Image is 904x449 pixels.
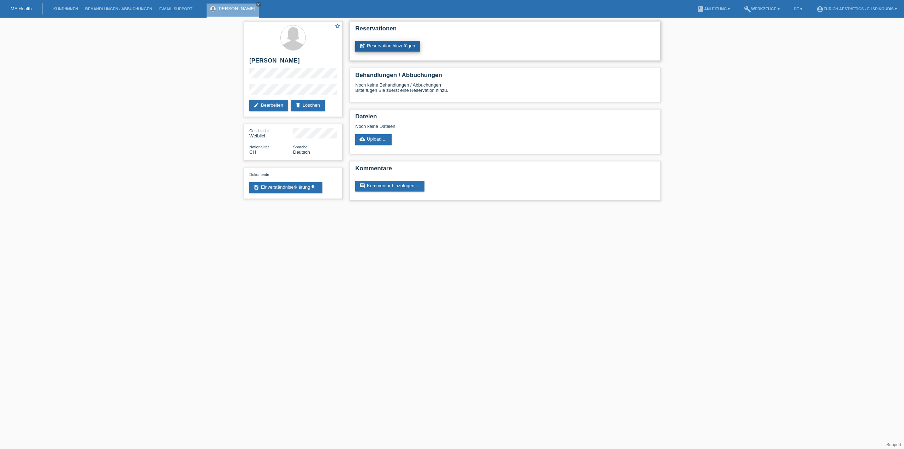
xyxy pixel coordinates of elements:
i: post_add [359,43,365,49]
div: Noch keine Dateien [355,124,571,129]
i: edit [254,102,259,108]
span: Schweiz [249,149,256,155]
span: Geschlecht [249,129,269,133]
a: bookAnleitung ▾ [694,7,733,11]
h2: Kommentare [355,165,655,176]
i: build [744,6,751,13]
a: MF Health [11,6,32,11]
a: deleteLöschen [291,100,325,111]
h2: Reservationen [355,25,655,36]
i: star_border [334,23,341,29]
a: post_addReservation hinzufügen [355,41,420,52]
i: close [257,2,260,6]
i: comment [359,183,365,189]
a: editBearbeiten [249,100,288,111]
a: [PERSON_NAME] [218,6,255,11]
span: Dokumente [249,172,269,177]
a: commentKommentar hinzufügen ... [355,181,424,191]
i: get_app [310,184,316,190]
h2: Behandlungen / Abbuchungen [355,72,655,82]
div: Weiblich [249,128,293,138]
a: cloud_uploadUpload ... [355,134,392,145]
a: descriptionEinverständniserklärungget_app [249,182,322,193]
span: Deutsch [293,149,310,155]
i: delete [295,102,301,108]
a: Support [886,442,901,447]
span: Sprache [293,145,308,149]
a: star_border [334,23,341,30]
i: description [254,184,259,190]
a: close [256,2,261,7]
a: account_circleZürich Aesthetics - F. Ispikoudis ▾ [813,7,900,11]
a: Kund*innen [50,7,82,11]
h2: [PERSON_NAME] [249,57,337,68]
i: book [697,6,704,13]
h2: Dateien [355,113,655,124]
a: Behandlungen / Abbuchungen [82,7,156,11]
a: buildWerkzeuge ▾ [741,7,783,11]
div: Noch keine Behandlungen / Abbuchungen Bitte fügen Sie zuerst eine Reservation hinzu. [355,82,655,98]
a: E-Mail Support [156,7,196,11]
i: cloud_upload [359,136,365,142]
a: DE ▾ [790,7,806,11]
i: account_circle [816,6,823,13]
span: Nationalität [249,145,269,149]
